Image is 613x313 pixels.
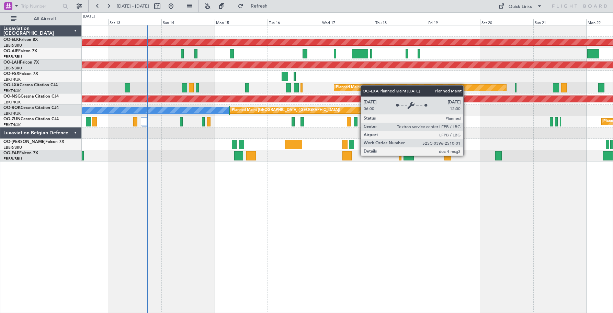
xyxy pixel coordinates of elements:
div: Fri 19 [427,19,480,25]
span: OO-FSX [3,72,19,76]
div: Mon 15 [215,19,268,25]
span: [DATE] - [DATE] [117,3,149,9]
span: OO-ROK [3,106,21,110]
span: OO-NSG [3,94,21,99]
div: Sat 13 [108,19,161,25]
input: Trip Number [21,1,60,11]
div: Planned Maint [GEOGRAPHIC_DATA] ([GEOGRAPHIC_DATA]) [336,82,444,93]
span: OO-LXA [3,83,20,87]
button: All Aircraft [8,13,75,24]
a: OO-ROKCessna Citation CJ4 [3,106,59,110]
span: OO-LAH [3,60,20,65]
a: OO-FSXFalcon 7X [3,72,38,76]
a: EBKT/KJK [3,77,21,82]
a: OO-ZUNCessna Citation CJ4 [3,117,59,121]
button: Refresh [235,1,276,12]
div: Sun 21 [533,19,587,25]
a: EBBR/BRU [3,54,22,59]
span: OO-ZUN [3,117,21,121]
span: OO-ELK [3,38,19,42]
a: OO-NSGCessna Citation CJ4 [3,94,59,99]
a: EBKT/KJK [3,111,21,116]
span: All Aircraft [18,16,72,21]
a: EBBR/BRU [3,156,22,161]
a: EBBR/BRU [3,145,22,150]
span: OO-FAE [3,151,19,155]
a: OO-[PERSON_NAME]Falcon 7X [3,140,64,144]
a: EBBR/BRU [3,43,22,48]
span: Refresh [245,4,274,9]
div: [DATE] [83,14,95,20]
a: OO-AIEFalcon 7X [3,49,37,53]
button: Quick Links [495,1,546,12]
div: Quick Links [509,3,532,10]
div: Planned Maint [GEOGRAPHIC_DATA] ([GEOGRAPHIC_DATA]) [232,105,340,115]
a: OO-LAHFalcon 7X [3,60,39,65]
a: OO-ELKFalcon 8X [3,38,38,42]
a: OO-LXACessna Citation CJ4 [3,83,58,87]
div: Thu 18 [374,19,427,25]
a: EBKT/KJK [3,122,21,127]
div: Tue 16 [268,19,321,25]
div: Sun 14 [161,19,215,25]
span: OO-AIE [3,49,18,53]
div: Wed 17 [321,19,374,25]
a: EBKT/KJK [3,88,21,93]
a: EBKT/KJK [3,100,21,105]
span: OO-[PERSON_NAME] [3,140,45,144]
div: Sat 20 [480,19,533,25]
a: EBBR/BRU [3,66,22,71]
a: OO-FAEFalcon 7X [3,151,38,155]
